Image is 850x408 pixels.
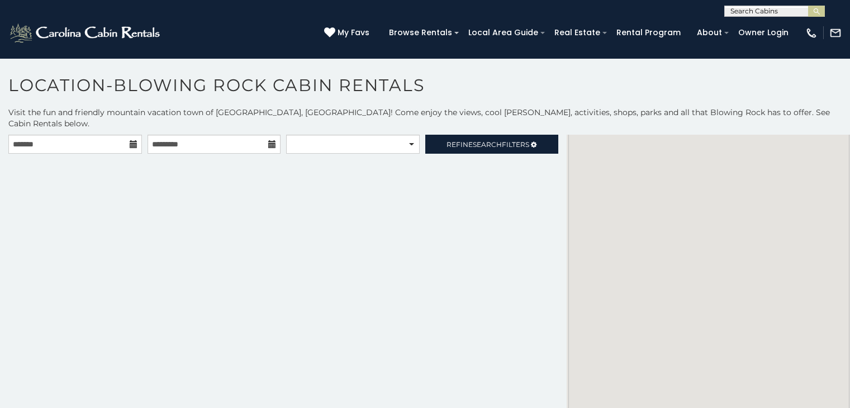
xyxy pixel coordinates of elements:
a: Rental Program [611,24,686,41]
span: My Favs [338,27,369,39]
a: Browse Rentals [383,24,458,41]
a: About [691,24,728,41]
a: Owner Login [733,24,794,41]
a: RefineSearchFilters [425,135,559,154]
span: Refine Filters [447,140,529,149]
a: Real Estate [549,24,606,41]
img: phone-regular-white.png [805,27,818,39]
img: White-1-2.png [8,22,163,44]
a: My Favs [324,27,372,39]
span: Search [473,140,502,149]
a: Local Area Guide [463,24,544,41]
img: mail-regular-white.png [829,27,842,39]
